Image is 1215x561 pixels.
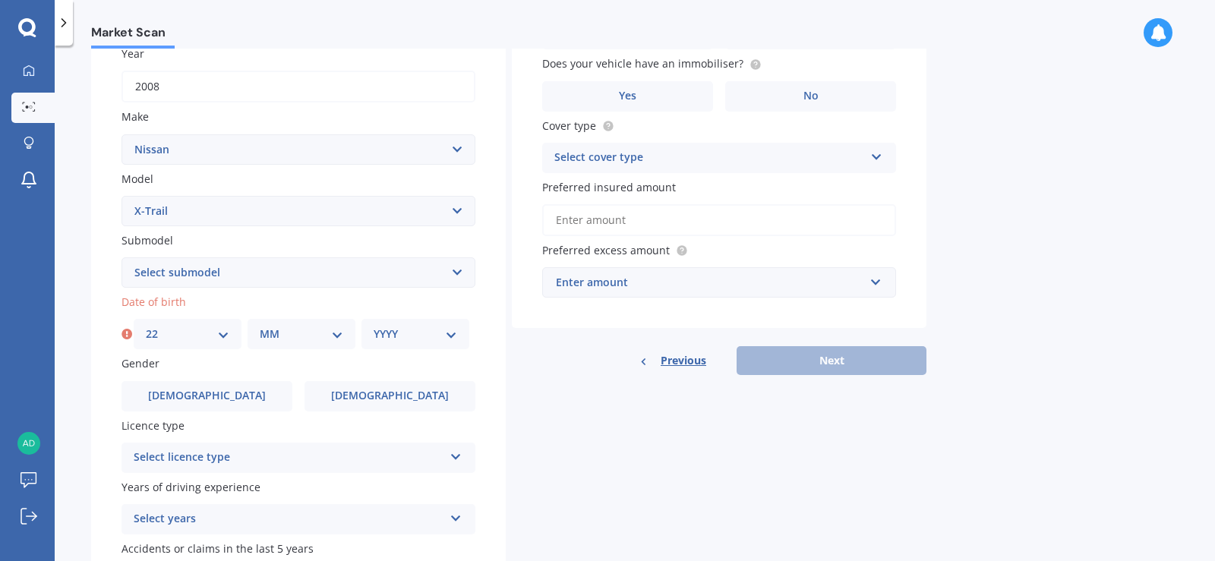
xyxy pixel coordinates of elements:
[542,180,676,194] span: Preferred insured amount
[121,71,475,102] input: YYYY
[542,57,743,71] span: Does your vehicle have an immobiliser?
[121,110,149,124] span: Make
[331,389,449,402] span: [DEMOGRAPHIC_DATA]
[619,90,636,102] span: Yes
[542,118,596,133] span: Cover type
[661,349,706,372] span: Previous
[121,418,185,433] span: Licence type
[121,233,173,247] span: Submodel
[542,243,670,257] span: Preferred excess amount
[121,480,260,494] span: Years of driving experience
[121,295,186,309] span: Date of birth
[121,541,314,556] span: Accidents or claims in the last 5 years
[554,149,864,167] div: Select cover type
[17,432,40,455] img: de87eba4585a4ce1b4f32d22151353cf
[91,25,175,46] span: Market Scan
[542,204,896,236] input: Enter amount
[134,449,443,467] div: Select licence type
[121,172,153,186] span: Model
[121,46,144,61] span: Year
[148,389,266,402] span: [DEMOGRAPHIC_DATA]
[556,274,864,291] div: Enter amount
[803,90,819,102] span: No
[134,510,443,528] div: Select years
[121,357,159,371] span: Gender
